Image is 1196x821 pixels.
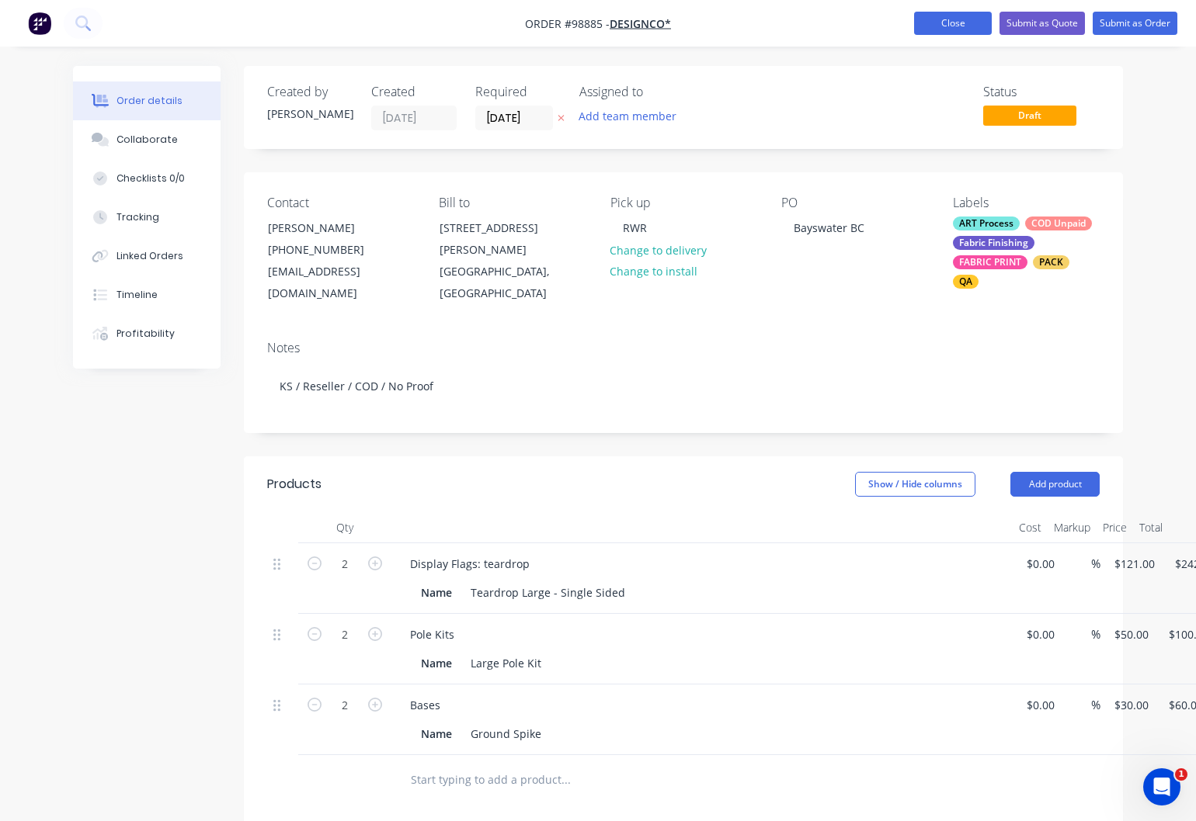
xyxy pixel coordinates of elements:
[1091,555,1100,573] span: %
[116,249,183,263] div: Linked Orders
[267,362,1100,410] div: KS / Reseller / COD / No Proof
[525,16,610,31] span: Order #98885 -
[953,236,1034,250] div: Fabric Finishing
[398,694,453,716] div: Bases
[1143,768,1180,805] iframe: Intercom live chat
[953,196,1100,210] div: Labels
[268,261,397,304] div: [EMAIL_ADDRESS][DOMAIN_NAME]
[267,341,1100,355] div: Notes
[116,94,183,108] div: Order details
[267,106,353,122] div: [PERSON_NAME]
[298,512,391,543] div: Qty
[73,81,221,120] button: Order details
[579,85,735,99] div: Assigned to
[440,217,568,239] div: [STREET_ADDRESS]
[781,196,928,210] div: PO
[73,159,221,198] button: Checklists 0/0
[914,12,992,35] button: Close
[415,581,458,604] div: Name
[464,722,548,745] div: Ground Spike
[610,217,659,239] div: RWR
[116,210,159,224] div: Tracking
[73,120,221,159] button: Collaborate
[116,133,178,147] div: Collaborate
[1175,768,1187,781] span: 1
[579,106,685,126] button: Add team member
[855,472,975,497] button: Show / Hide columns
[73,237,221,275] button: Linked Orders
[73,275,221,314] button: Timeline
[398,553,542,575] div: Display Flags: teardrop
[255,217,410,305] div: [PERSON_NAME][PHONE_NUMBER][EMAIL_ADDRESS][DOMAIN_NAME]
[610,196,757,210] div: Pick up
[781,217,877,239] div: Bayswater BC
[116,327,175,341] div: Profitability
[1010,472,1100,497] button: Add product
[464,581,631,604] div: Teardrop Large - Single Sided
[410,764,721,795] input: Start typing to add a product...
[953,275,979,289] div: QA
[571,106,685,126] button: Add team member
[1091,625,1100,643] span: %
[1133,512,1169,543] div: Total
[983,85,1100,99] div: Status
[398,623,467,646] div: Pole Kits
[610,16,671,31] a: DesignCo*
[1013,512,1048,543] div: Cost
[73,198,221,237] button: Tracking
[953,255,1027,269] div: FABRIC PRINT
[1000,12,1085,35] button: Submit as Quote
[1091,696,1100,714] span: %
[1097,512,1133,543] div: Price
[439,196,586,210] div: Bill to
[268,239,397,261] div: [PHONE_NUMBER]
[426,217,582,305] div: [STREET_ADDRESS][PERSON_NAME][GEOGRAPHIC_DATA], [GEOGRAPHIC_DATA]
[601,261,705,282] button: Change to install
[475,85,561,99] div: Required
[267,475,322,494] div: Products
[116,288,158,302] div: Timeline
[1033,255,1069,269] div: PACK
[415,652,458,674] div: Name
[73,314,221,353] button: Profitability
[440,239,568,304] div: [PERSON_NAME][GEOGRAPHIC_DATA], [GEOGRAPHIC_DATA]
[371,85,457,99] div: Created
[1093,12,1177,35] button: Submit as Order
[601,239,714,260] button: Change to delivery
[267,196,414,210] div: Contact
[28,12,51,35] img: Factory
[983,106,1076,125] span: Draft
[268,217,397,239] div: [PERSON_NAME]
[1025,217,1092,230] div: COD Unpaid
[116,171,185,185] div: Checklists 0/0
[953,217,1020,230] div: ART Process
[464,652,548,674] div: Large Pole Kit
[415,722,458,745] div: Name
[267,85,353,99] div: Created by
[1048,512,1097,543] div: Markup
